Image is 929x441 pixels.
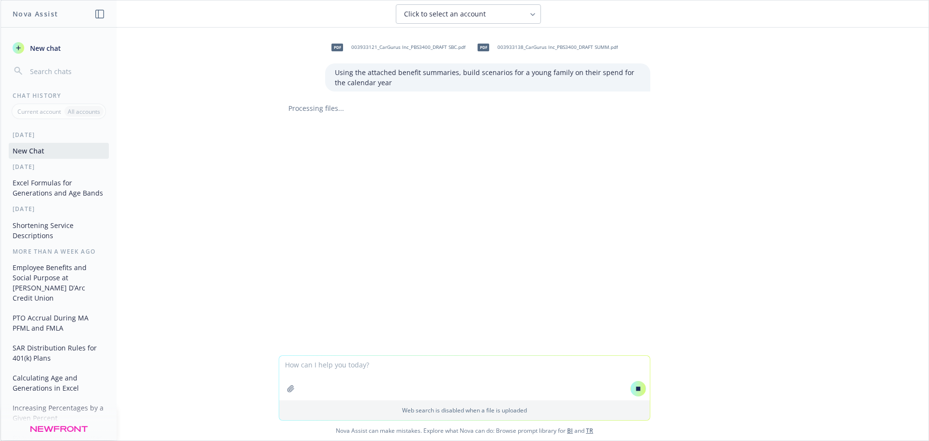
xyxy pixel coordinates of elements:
div: pdf003933121_CarGurus Inc_PBS3400_DRAFT SBC.pdf [325,35,467,60]
span: Nova Assist can make mistakes. Explore what Nova can do: Browse prompt library for and [4,421,925,441]
a: TR [586,426,593,435]
div: [DATE] [1,163,117,171]
p: Current account [17,107,61,116]
div: Processing files... [279,103,650,113]
h1: Nova Assist [13,9,58,19]
div: [DATE] [1,205,117,213]
button: SAR Distribution Rules for 401(k) Plans [9,340,109,366]
a: BI [567,426,573,435]
button: New chat [9,39,109,57]
button: Employee Benefits and Social Purpose at [PERSON_NAME] D’Arc Credit Union [9,259,109,306]
button: Click to select an account [396,4,541,24]
button: Increasing Percentages by a Given Percent [9,400,109,426]
button: New Chat [9,143,109,159]
input: Search chats [28,64,105,78]
div: pdf003933138_CarGurus Inc_PBS3400_DRAFT SUMM.pdf [471,35,620,60]
p: Using the attached benefit summaries, build scenarios for a young family on their spend for the c... [335,67,641,88]
p: All accounts [68,107,100,116]
span: pdf [478,44,489,51]
div: [DATE] [1,131,117,139]
button: Excel Formulas for Generations and Age Bands [9,175,109,201]
div: Chat History [1,91,117,100]
span: 003933121_CarGurus Inc_PBS3400_DRAFT SBC.pdf [351,44,465,50]
button: Calculating Age and Generations in Excel [9,370,109,396]
span: Click to select an account [404,9,486,19]
span: pdf [331,44,343,51]
div: More than a week ago [1,247,117,256]
span: 003933138_CarGurus Inc_PBS3400_DRAFT SUMM.pdf [497,44,618,50]
p: Web search is disabled when a file is uploaded [285,406,644,414]
span: New chat [28,43,61,53]
button: Shortening Service Descriptions [9,217,109,243]
button: PTO Accrual During MA PFML and FMLA [9,310,109,336]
